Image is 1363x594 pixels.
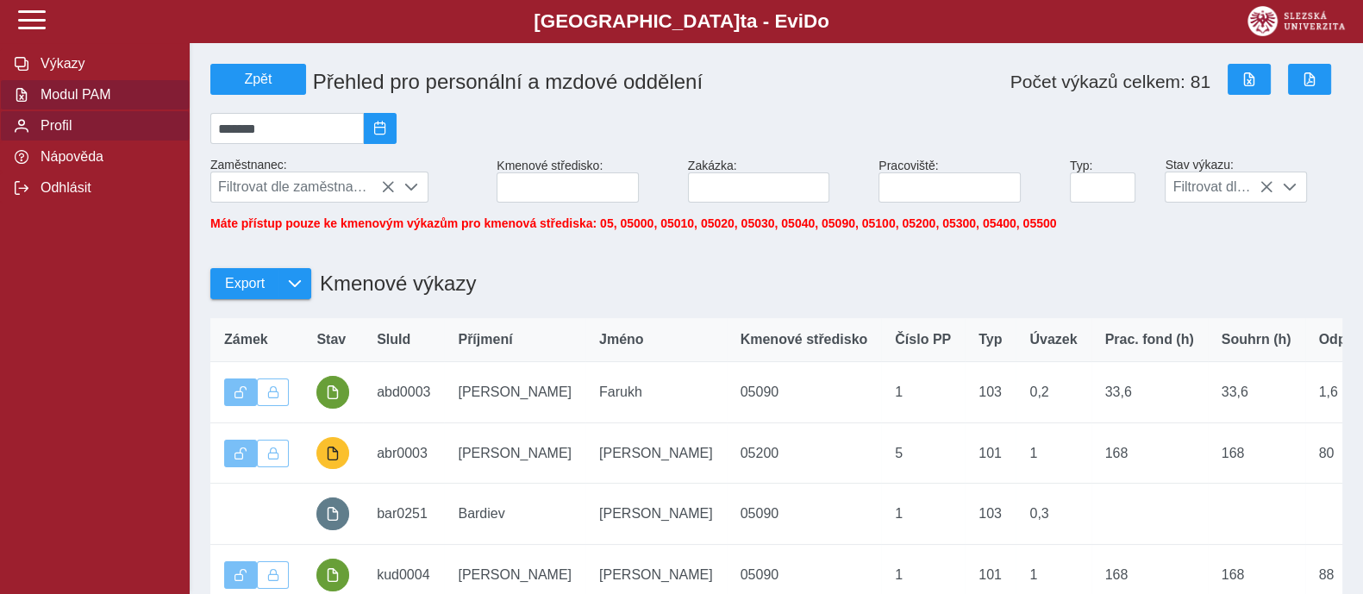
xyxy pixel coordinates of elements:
h1: Kmenové výkazy [311,263,476,304]
td: 101 [965,422,1016,484]
span: Úvazek [1029,332,1077,347]
td: 05200 [727,422,882,484]
td: 05090 [727,362,882,423]
td: 33,6 [1208,362,1305,423]
span: Typ [978,332,1002,347]
span: Příjmení [458,332,512,347]
button: 2025/08 [364,113,397,144]
span: Počet výkazů celkem: 81 [1010,72,1210,92]
td: abr0003 [363,422,444,484]
span: Výkazy [35,56,175,72]
td: Farukh [585,362,727,423]
span: Zpět [218,72,298,87]
td: 168 [1091,422,1208,484]
div: Zakázka: [681,152,872,209]
div: Kmenové středisko: [490,152,681,209]
span: Profil [35,118,175,134]
td: 103 [965,362,1016,423]
div: Zaměstnanec: [203,151,490,209]
span: Jméno [599,332,644,347]
td: bar0251 [363,484,444,545]
b: [GEOGRAPHIC_DATA] a - Evi [52,10,1311,33]
td: 5 [881,422,965,484]
span: Export [225,276,265,291]
button: probíhají úpravy [316,437,349,470]
button: Uzamknout lze pouze výkaz, který je podepsán a schválen. [257,378,290,406]
span: Prac. fond (h) [1105,332,1194,347]
td: [PERSON_NAME] [444,422,585,484]
td: 1 [881,484,965,545]
span: o [817,10,829,32]
span: Odhlásit [35,180,175,196]
button: podepsáno [316,559,349,591]
td: 05090 [727,484,882,545]
td: 103 [965,484,1016,545]
span: t [740,10,746,32]
h1: Přehled pro personální a mzdové oddělení [306,63,879,101]
td: [PERSON_NAME] [585,422,727,484]
span: Filtrovat dle zaměstnance [211,172,395,202]
button: prázdný [316,497,349,530]
td: Bardiev [444,484,585,545]
span: SluId [377,332,410,347]
td: 1 [1016,422,1091,484]
span: Souhrn (h) [1222,332,1291,347]
td: [PERSON_NAME] [585,484,727,545]
td: abd0003 [363,362,444,423]
span: Filtrovat dle stavu [1166,172,1273,202]
button: Export do PDF [1288,64,1331,95]
span: Kmenové středisko [741,332,868,347]
td: 0,3 [1016,484,1091,545]
span: Číslo PP [895,332,951,347]
button: Výkaz je odemčen. [224,440,257,467]
div: Typ: [1063,152,1159,209]
button: Export do Excelu [1228,64,1271,95]
span: Modul PAM [35,87,175,103]
button: Výkaz je odemčen. [224,561,257,589]
div: Stav výkazu: [1158,151,1349,209]
td: 0,2 [1016,362,1091,423]
td: 1 [881,362,965,423]
span: Máte přístup pouze ke kmenovým výkazům pro kmenová střediska: 05, 05000, 05010, 05020, 05030, 050... [210,216,1056,230]
img: logo_web_su.png [1247,6,1345,36]
button: Zpět [210,64,306,95]
button: Uzamknout lze pouze výkaz, který je podepsán a schválen. [257,561,290,589]
button: podepsáno [316,376,349,409]
span: Zámek [224,332,268,347]
span: Stav [316,332,346,347]
span: Nápověda [35,149,175,165]
span: D [803,10,817,32]
div: Pracoviště: [872,152,1063,209]
td: 33,6 [1091,362,1208,423]
td: [PERSON_NAME] [444,362,585,423]
button: Export [210,268,278,299]
button: Uzamknout lze pouze výkaz, který je podepsán a schválen. [257,440,290,467]
button: Výkaz je odemčen. [224,378,257,406]
td: 168 [1208,422,1305,484]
